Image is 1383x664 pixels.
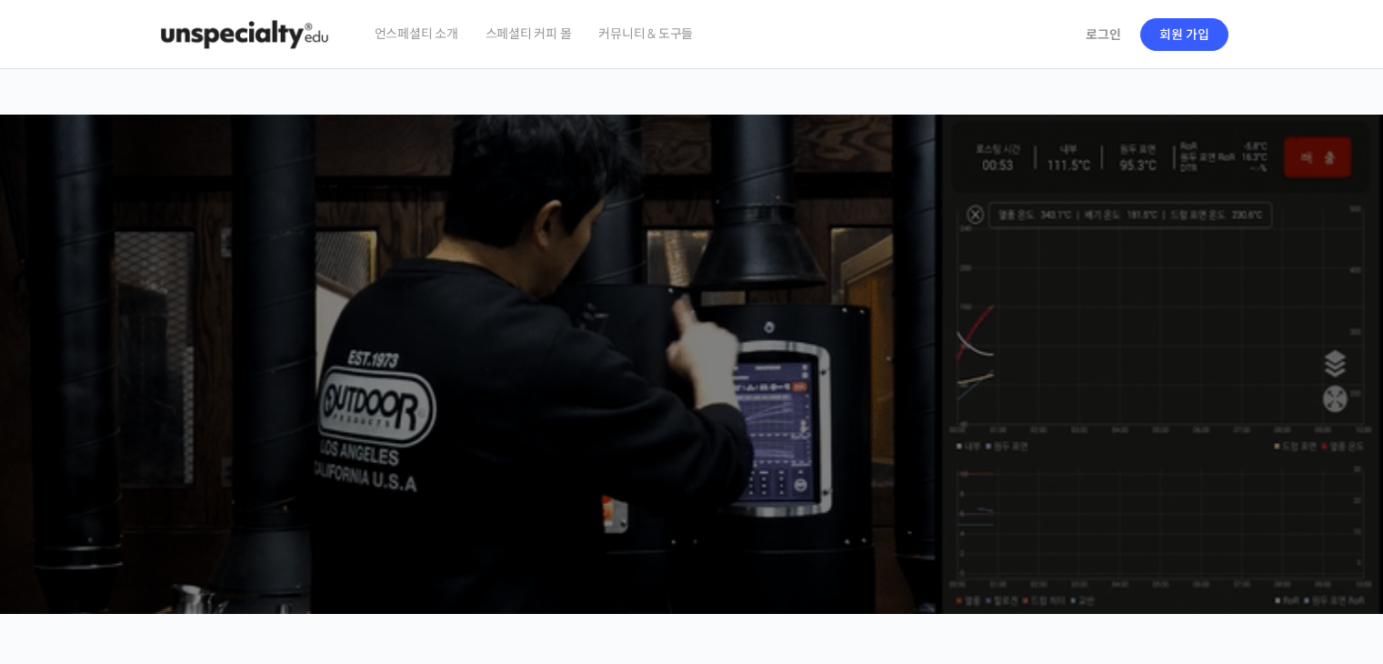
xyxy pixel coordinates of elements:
[1140,18,1228,51] a: 회원 가입
[18,278,1366,370] p: [PERSON_NAME]을 다하는 당신을 위해, 최고와 함께 만든 커피 클래스
[18,378,1366,404] p: 시간과 장소에 구애받지 않고, 검증된 커리큘럼으로
[1075,14,1132,55] a: 로그인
